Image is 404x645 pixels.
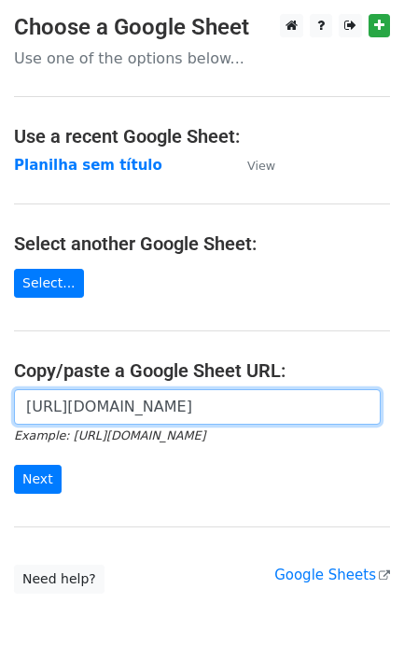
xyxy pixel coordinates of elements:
[14,14,390,41] h3: Choose a Google Sheet
[311,555,404,645] iframe: Chat Widget
[274,567,390,583] a: Google Sheets
[247,159,275,173] small: View
[14,428,205,442] small: Example: [URL][DOMAIN_NAME]
[14,269,84,298] a: Select...
[14,359,390,382] h4: Copy/paste a Google Sheet URL:
[14,232,390,255] h4: Select another Google Sheet:
[14,157,162,174] a: Planilha sem título
[14,389,381,425] input: Paste your Google Sheet URL here
[229,157,275,174] a: View
[14,49,390,68] p: Use one of the options below...
[311,555,404,645] div: Widget de chat
[14,565,104,594] a: Need help?
[14,465,62,494] input: Next
[14,125,390,147] h4: Use a recent Google Sheet:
